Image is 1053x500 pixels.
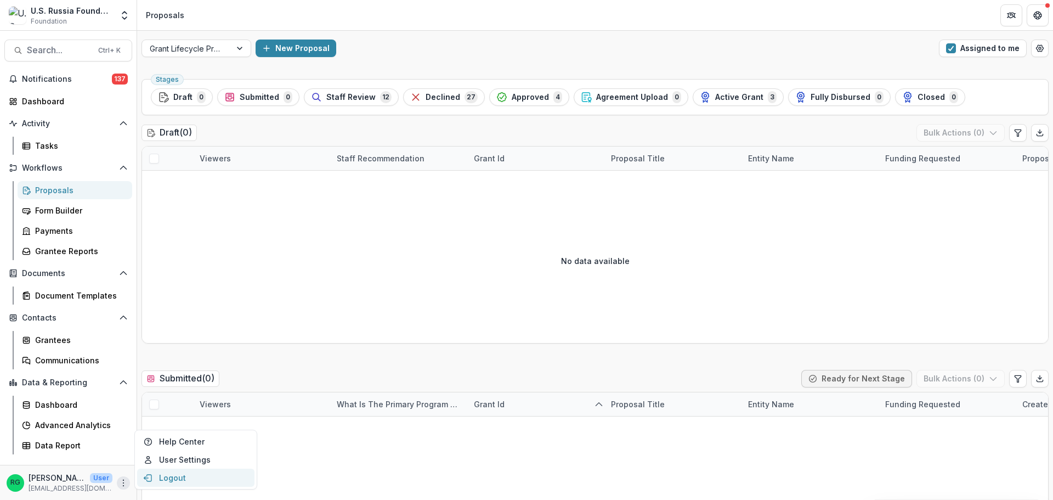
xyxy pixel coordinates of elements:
span: Active Grant [715,93,763,102]
button: Approved4 [489,88,569,106]
div: Viewers [193,392,330,416]
p: [EMAIL_ADDRESS][DOMAIN_NAME] [29,484,112,493]
div: Grant Id [467,153,511,164]
div: Proposal Title [604,153,671,164]
span: Approved [512,93,549,102]
a: Proposals [18,181,132,199]
button: Staff Review12 [304,88,399,106]
button: Edit table settings [1009,370,1027,387]
div: What is the primary program area your project fits in to? [330,398,467,410]
div: Payments [35,225,123,237]
button: Agreement Upload0 [574,88,688,106]
div: Tasks [35,140,123,151]
button: Bulk Actions (0) [916,370,1005,387]
div: Staff Recommendation [330,153,431,164]
span: Foundation [31,16,67,26]
button: Open table manager [1031,40,1049,57]
a: Document Templates [18,286,132,305]
div: Grant Id [467,392,604,416]
button: Bulk Actions (0) [916,124,1005,142]
div: Funding Requested [879,392,1016,416]
div: Entity Name [741,392,879,416]
div: Grant Id [467,398,511,410]
button: New Proposal [256,40,336,57]
a: Tasks [18,137,132,155]
div: Document Templates [35,290,123,301]
div: What is the primary program area your project fits in to? [330,392,467,416]
img: U.S. Russia Foundation [9,7,26,24]
span: Contacts [22,313,115,323]
div: Viewers [193,153,237,164]
button: Partners [1000,4,1022,26]
span: Declined [426,93,460,102]
a: Advanced Analytics [18,416,132,434]
div: Staff Recommendation [330,147,467,170]
span: 12 [380,91,392,103]
a: Data Report [18,436,132,454]
div: Dashboard [35,399,123,411]
button: Draft0 [151,88,213,106]
div: Funding Requested [879,147,1016,170]
span: Agreement Upload [596,93,668,102]
div: Data Report [35,440,123,451]
div: Entity Name [741,153,801,164]
button: Open Contacts [4,309,132,327]
a: Payments [18,222,132,240]
div: Entity Name [741,147,879,170]
div: Proposal Title [604,392,741,416]
span: Stages [156,76,179,83]
div: Dashboard [22,95,123,107]
a: Dashboard [18,396,132,414]
div: Communications [35,355,123,366]
span: Documents [22,269,115,278]
button: Assigned to me [939,40,1027,57]
div: Viewers [193,398,237,410]
button: Notifications137 [4,70,132,88]
nav: breadcrumb [141,7,189,23]
button: Get Help [1027,4,1049,26]
button: Edit table settings [1009,124,1027,142]
button: Open entity switcher [117,4,132,26]
div: Grantees [35,334,123,346]
span: Submitted [240,93,279,102]
p: [PERSON_NAME] [29,472,86,484]
span: 137 [112,74,128,85]
span: 27 [465,91,478,103]
button: Declined27 [403,88,485,106]
button: Ready for Next Stage [801,370,912,387]
button: Open Documents [4,265,132,282]
div: Proposal Title [604,147,741,170]
button: Open Workflows [4,159,132,177]
div: Funding Requested [879,398,967,410]
div: Funding Requested [879,153,967,164]
span: Activity [22,119,115,128]
span: 0 [284,91,292,103]
span: 3 [768,91,777,103]
button: Search... [4,40,132,61]
span: Search... [27,45,92,55]
div: Viewers [193,147,330,170]
span: 0 [875,91,884,103]
svg: sorted ascending [595,400,603,409]
p: No data available [561,255,630,267]
button: More [117,476,130,490]
span: 4 [553,91,562,103]
div: Grantee Reports [35,245,123,257]
span: Data & Reporting [22,378,115,387]
button: Fully Disbursed0 [788,88,891,106]
button: Submitted0 [217,88,299,106]
button: Export table data [1031,124,1049,142]
a: Grantees [18,331,132,349]
p: User [90,473,112,483]
div: Grant Id [467,147,604,170]
button: Active Grant3 [693,88,784,106]
a: Communications [18,351,132,369]
h2: Submitted ( 0 ) [141,370,219,386]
